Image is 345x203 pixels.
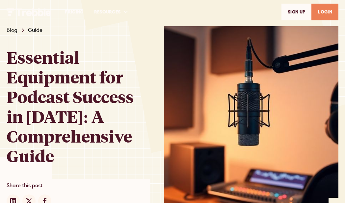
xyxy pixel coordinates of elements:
[7,47,138,166] h1: Essential Equipment for Podcast Success in [DATE]: A Comprehensive Guide
[60,1,89,23] a: PRICING
[7,26,17,34] a: Blog
[28,26,42,34] a: Guide
[94,9,121,15] div: RESOURCES
[311,4,338,20] a: LOGIN
[89,1,134,23] div: RESOURCES
[7,181,42,189] div: Share this post
[7,8,52,16] a: home
[281,4,311,20] a: SIGn UP
[7,8,52,16] img: Trebble Logo - AI Podcast Editor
